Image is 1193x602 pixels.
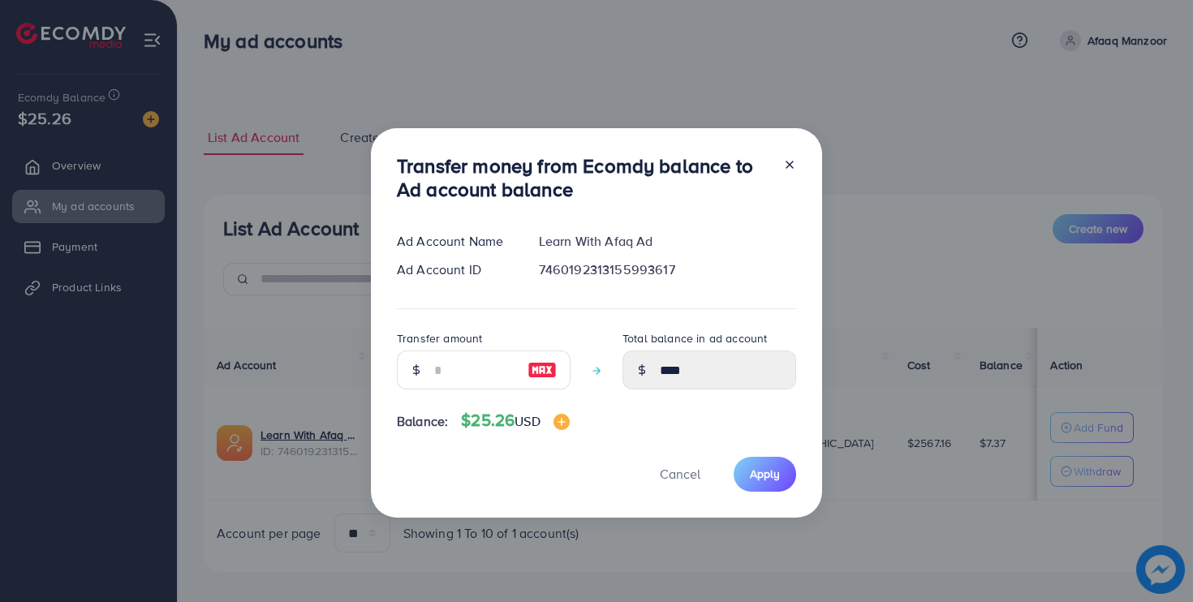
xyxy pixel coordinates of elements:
[384,260,526,279] div: Ad Account ID
[384,232,526,251] div: Ad Account Name
[461,411,569,431] h4: $25.26
[397,154,770,201] h3: Transfer money from Ecomdy balance to Ad account balance
[553,414,570,430] img: image
[526,260,809,279] div: 7460192313155993617
[640,457,721,492] button: Cancel
[515,412,540,430] span: USD
[397,412,448,431] span: Balance:
[622,330,767,346] label: Total balance in ad account
[750,466,780,482] span: Apply
[397,330,482,346] label: Transfer amount
[660,465,700,483] span: Cancel
[526,232,809,251] div: Learn With Afaq Ad
[528,360,557,380] img: image
[734,457,796,492] button: Apply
